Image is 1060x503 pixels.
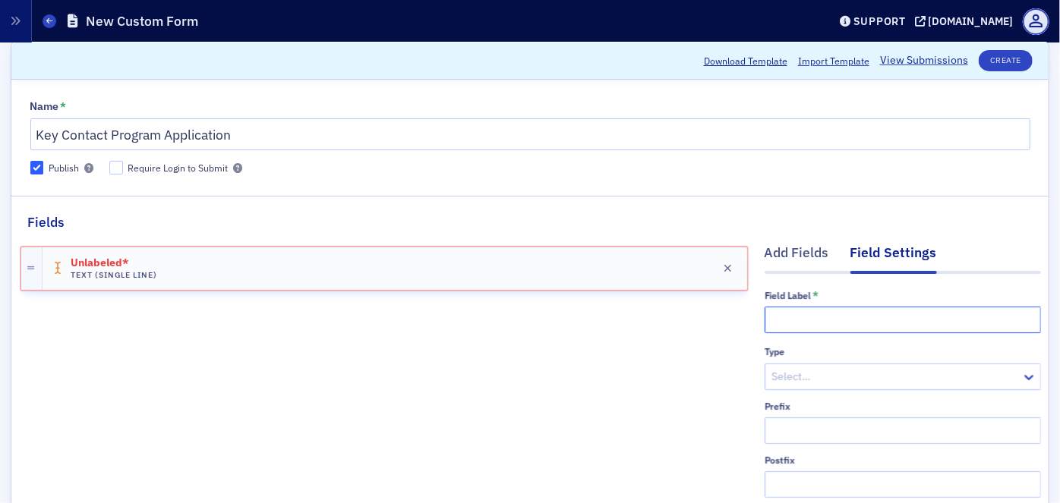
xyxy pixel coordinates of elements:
[850,243,937,273] div: Field Settings
[86,12,198,30] h1: New Custom Form
[71,257,156,269] span: Unlabeled*
[765,346,785,357] div: Type
[765,290,812,301] div: Field Label
[128,162,229,174] div: Require Login to Submit
[60,101,66,112] abbr: This field is required
[853,14,906,28] div: Support
[704,54,787,68] button: Download Template
[798,54,869,68] span: Import Template
[765,401,791,412] div: Prefix
[30,161,44,174] input: Publish
[765,454,796,466] div: Postfix
[71,270,158,280] h4: Text (Single Line)
[880,53,968,69] span: View Submissions
[765,243,829,271] div: Add Fields
[979,50,1033,71] button: Create
[812,290,819,300] abbr: This field is required
[27,212,65,232] h2: Fields
[49,162,79,174] div: Publish
[929,14,1014,28] div: [DOMAIN_NAME]
[109,161,123,174] input: Require Login to Submit
[915,16,1019,27] button: [DOMAIN_NAME]
[30,100,59,114] div: Name
[1023,8,1049,35] span: Profile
